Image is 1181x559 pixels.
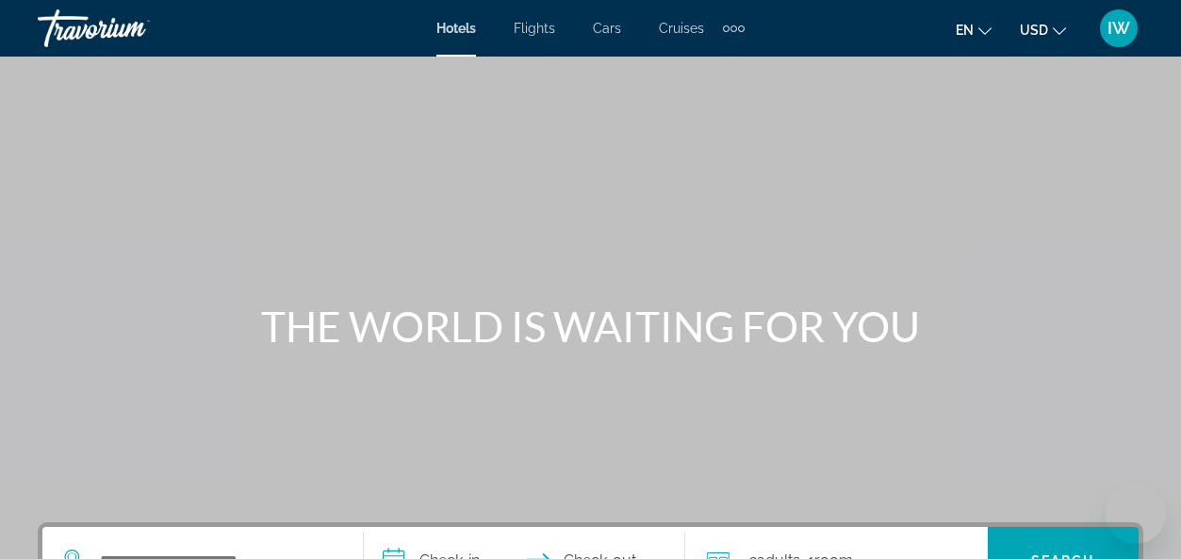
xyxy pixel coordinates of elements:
[1020,16,1066,43] button: Change currency
[514,21,555,36] a: Flights
[1094,8,1143,48] button: User Menu
[593,21,621,36] a: Cars
[1106,484,1166,544] iframe: Button to launch messaging window
[38,4,226,53] a: Travorium
[956,16,992,43] button: Change language
[1020,23,1048,38] span: USD
[1107,19,1130,38] span: IW
[659,21,704,36] a: Cruises
[723,13,745,43] button: Extra navigation items
[436,21,476,36] a: Hotels
[956,23,974,38] span: en
[238,302,944,351] h1: THE WORLD IS WAITING FOR YOU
